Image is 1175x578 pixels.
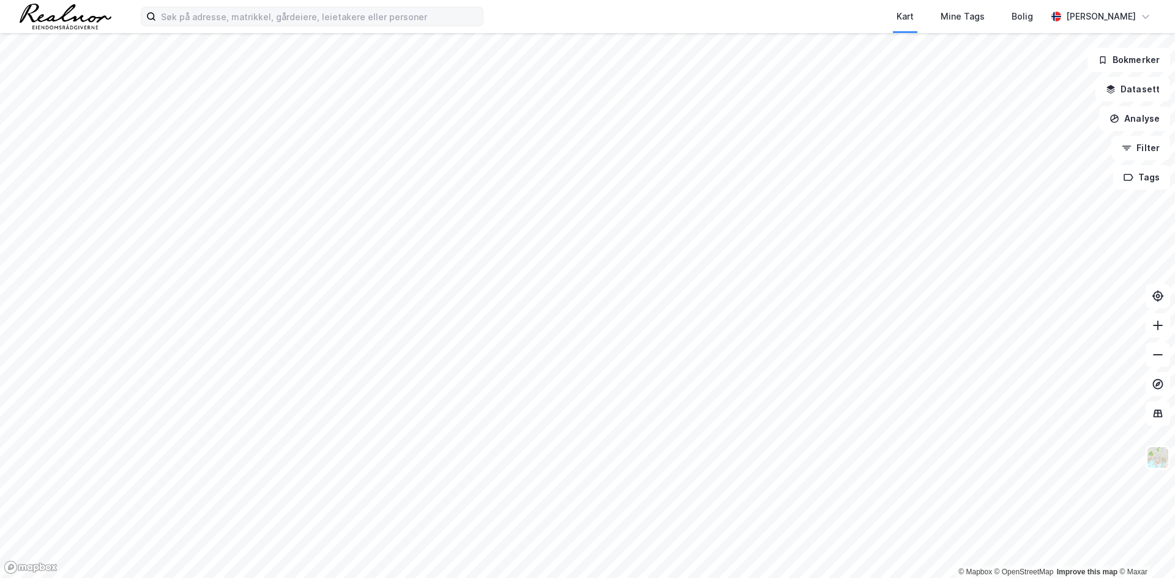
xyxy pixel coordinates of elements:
img: Z [1146,446,1169,469]
div: Kontrollprogram for chat [1114,519,1175,578]
input: Søk på adresse, matrikkel, gårdeiere, leietakere eller personer [156,7,483,26]
img: realnor-logo.934646d98de889bb5806.png [20,4,111,29]
iframe: Chat Widget [1114,519,1175,578]
a: Improve this map [1057,568,1117,576]
a: OpenStreetMap [994,568,1054,576]
button: Datasett [1095,77,1170,102]
a: Mapbox homepage [4,560,58,574]
div: Mine Tags [941,9,985,24]
button: Filter [1111,136,1170,160]
div: Bolig [1012,9,1033,24]
button: Tags [1113,165,1170,190]
div: [PERSON_NAME] [1066,9,1136,24]
button: Analyse [1099,106,1170,131]
div: Kart [897,9,914,24]
a: Mapbox [958,568,992,576]
button: Bokmerker [1087,48,1170,72]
